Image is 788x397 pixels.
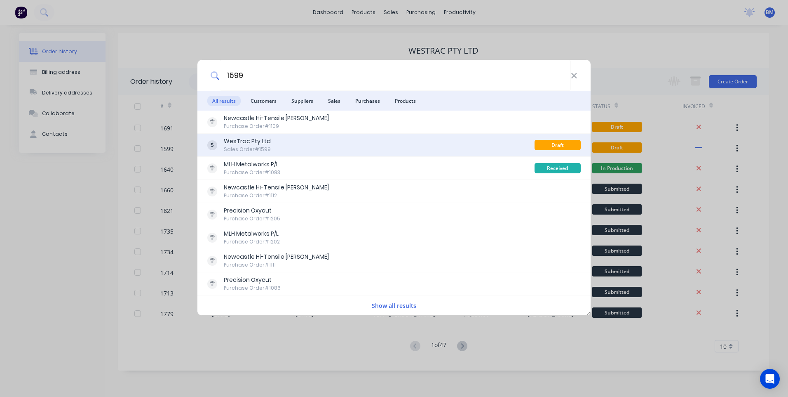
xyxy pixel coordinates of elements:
[760,369,780,389] div: Open Intercom Messenger
[224,253,329,261] div: Newcastle Hi-Tensile [PERSON_NAME]
[286,96,318,106] span: Suppliers
[224,169,280,176] div: Purchase Order #1083
[224,284,281,292] div: Purchase Order #1086
[224,238,280,246] div: Purchase Order #1202
[535,232,581,243] div: Billed
[224,160,280,169] div: MLH Metalworks P/L
[224,192,329,199] div: Purchase Order #1112
[350,96,385,106] span: Purchases
[224,146,271,153] div: Sales Order #1599
[323,96,345,106] span: Sales
[220,60,571,91] input: Start typing a customer or supplier name to create a new order...
[224,261,329,269] div: Purchase Order #1111
[535,209,581,220] div: Billed
[369,301,419,310] button: Show all results
[224,123,329,130] div: Purchase Order #1109
[224,276,281,284] div: Precision Oxycut
[224,183,329,192] div: Newcastle Hi-Tensile [PERSON_NAME]
[207,96,241,106] span: All results
[535,186,581,196] div: Billed
[224,137,271,146] div: WesTrac Pty Ltd
[224,206,280,215] div: Precision Oxycut
[535,140,581,150] div: Draft
[390,96,421,106] span: Products
[535,255,581,266] div: Billed
[535,163,581,173] div: Received
[224,215,280,222] div: Purchase Order #1205
[224,114,329,123] div: Newcastle Hi-Tensile [PERSON_NAME]
[224,229,280,238] div: MLH Metalworks P/L
[535,279,581,289] div: Billed
[535,117,581,127] div: Billed
[246,96,281,106] span: Customers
